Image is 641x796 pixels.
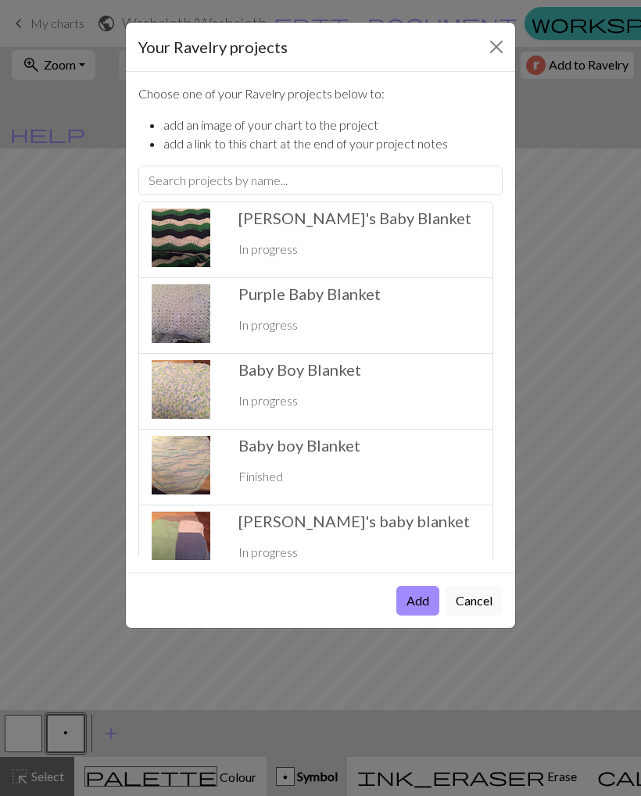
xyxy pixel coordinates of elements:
p: In progress [238,391,480,410]
h5: [PERSON_NAME]'s baby blanket ️ [238,512,480,530]
h5: Purple Baby Blanket ️ [238,284,480,303]
p: In progress [238,240,480,259]
input: Search projects by name... [138,166,503,195]
h5: Your Ravelry projects [138,35,288,59]
p: In progress [238,316,480,334]
img: Project thumbnail [152,512,210,570]
p: Choose one of your Ravelry projects below to: [138,84,503,103]
h5: [PERSON_NAME]'s Baby Blanket ️ [238,209,480,227]
img: Project thumbnail [152,360,210,419]
p: Finished [238,467,480,486]
h5: Baby Boy Blanket ️ [238,360,480,379]
img: Project thumbnail [152,284,210,343]
h5: Baby boy Blanket ️ [238,436,480,455]
button: Cancel [446,586,503,616]
img: Project thumbnail [152,436,210,494]
p: In progress [238,543,480,562]
img: Project thumbnail [152,209,210,267]
li: add a link to this chart at the end of your project notes [163,134,503,153]
button: Close [484,34,509,59]
li: add an image of your chart to the project [163,116,503,134]
button: Add [396,586,439,616]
